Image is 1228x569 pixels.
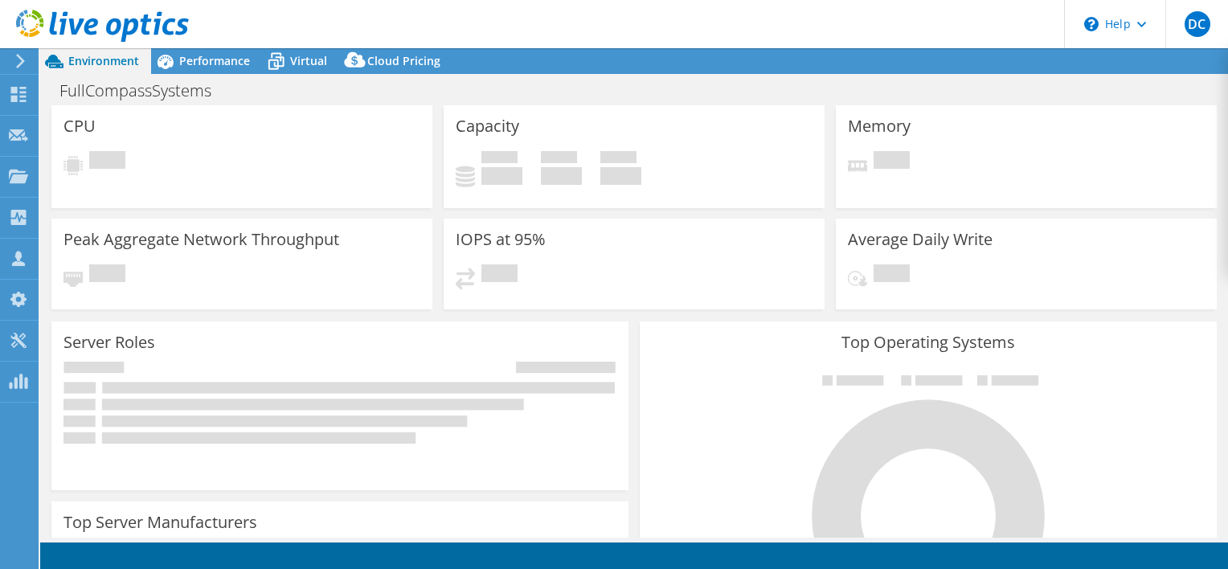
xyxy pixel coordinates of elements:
h4: 0 GiB [481,167,522,185]
h4: 0 GiB [541,167,582,185]
span: Pending [874,151,910,173]
span: Used [481,151,518,167]
h3: CPU [63,117,96,135]
h3: Capacity [456,117,519,135]
span: Pending [874,264,910,286]
span: Free [541,151,577,167]
span: DC [1185,11,1210,37]
span: Pending [89,264,125,286]
h3: Memory [848,117,911,135]
h3: Average Daily Write [848,231,993,248]
span: Total [600,151,637,167]
span: Performance [179,53,250,68]
h4: 0 GiB [600,167,641,185]
svg: \n [1084,17,1099,31]
span: Pending [89,151,125,173]
h3: Top Operating Systems [652,334,1205,351]
span: Pending [481,264,518,286]
h1: FullCompassSystems [52,82,236,100]
h3: Peak Aggregate Network Throughput [63,231,339,248]
h3: IOPS at 95% [456,231,546,248]
h3: Top Server Manufacturers [63,514,257,531]
span: Virtual [290,53,327,68]
span: Environment [68,53,139,68]
span: Cloud Pricing [367,53,440,68]
h3: Server Roles [63,334,155,351]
